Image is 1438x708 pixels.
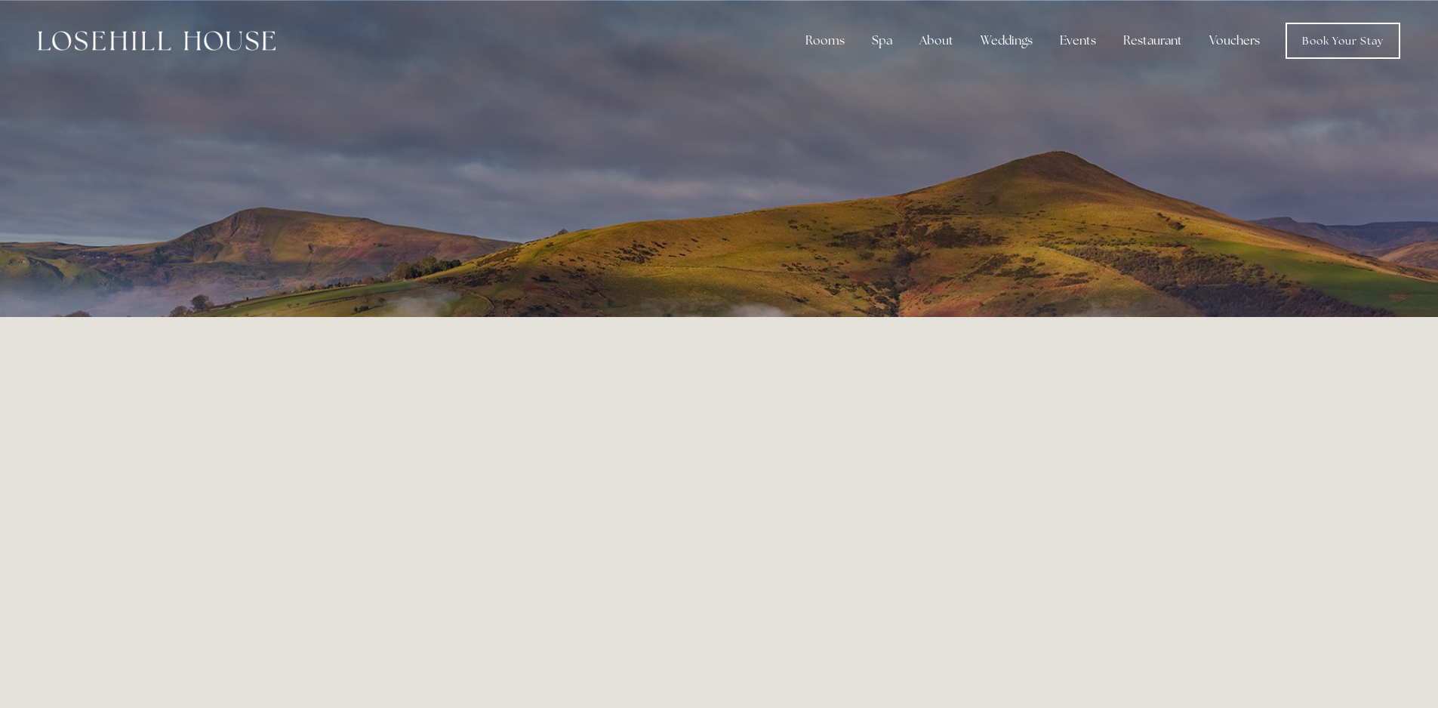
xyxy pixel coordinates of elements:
div: About [907,26,965,56]
div: Rooms [793,26,857,56]
a: Vouchers [1197,26,1272,56]
div: Restaurant [1111,26,1194,56]
div: Weddings [968,26,1045,56]
div: Events [1048,26,1108,56]
div: Spa [860,26,904,56]
img: Losehill House [38,31,276,51]
a: Book Your Stay [1286,23,1400,59]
